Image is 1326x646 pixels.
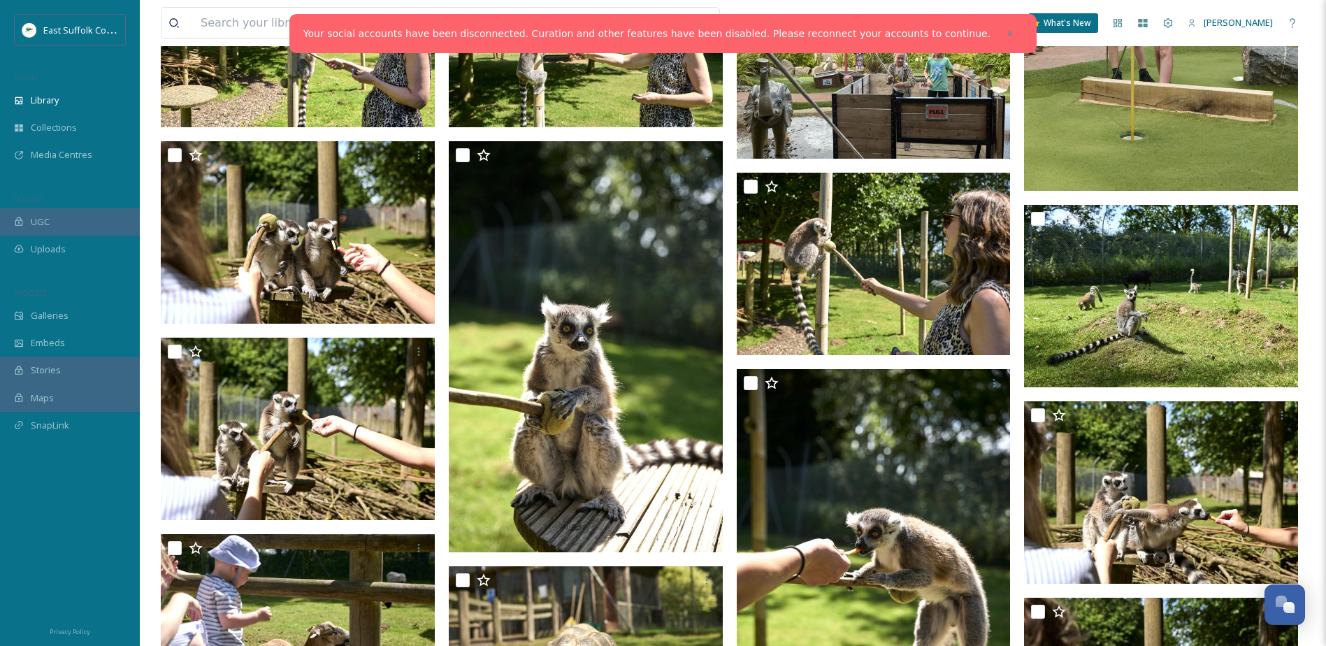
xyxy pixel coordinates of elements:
[14,72,38,82] span: MEDIA
[14,194,44,204] span: COLLECT
[31,94,59,107] span: Library
[1024,204,1298,387] img: AfricaAlive_MischaPhotoLtd_0625(32)
[31,121,77,134] span: Collections
[31,392,54,405] span: Maps
[31,336,65,350] span: Embeds
[1181,9,1280,36] a: [PERSON_NAME]
[31,215,50,229] span: UGC
[50,622,90,639] a: Privacy Policy
[31,243,66,256] span: Uploads
[31,148,92,161] span: Media Centres
[1204,16,1273,29] span: [PERSON_NAME]
[1024,401,1298,584] img: AfricaAlive_MischaPhotoLtd_0625(30)
[50,627,90,636] span: Privacy Policy
[31,364,61,377] span: Stories
[449,141,723,552] img: AfricaAlive_MischaPhotoLtd_0625(26)
[194,8,580,38] input: Search your library
[161,141,435,324] img: AfricaAlive_MischaPhotoLtd_0625(31)
[14,287,46,298] span: WIDGETS
[31,419,69,432] span: SnapLink
[22,23,36,37] img: ESC%20Logo.png
[31,309,69,322] span: Galleries
[303,27,990,41] a: Your social accounts have been disconnected. Curation and other features have been disabled. Plea...
[630,9,712,36] a: View all files
[737,173,1011,356] img: AfricaAlive_MischaPhotoLtd_0625(29)
[1264,584,1305,625] button: Open Chat
[1028,13,1098,33] a: What's New
[43,23,126,36] span: East Suffolk Council
[161,338,435,521] img: AfricaAlive_MischaPhotoLtd_0625(23)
